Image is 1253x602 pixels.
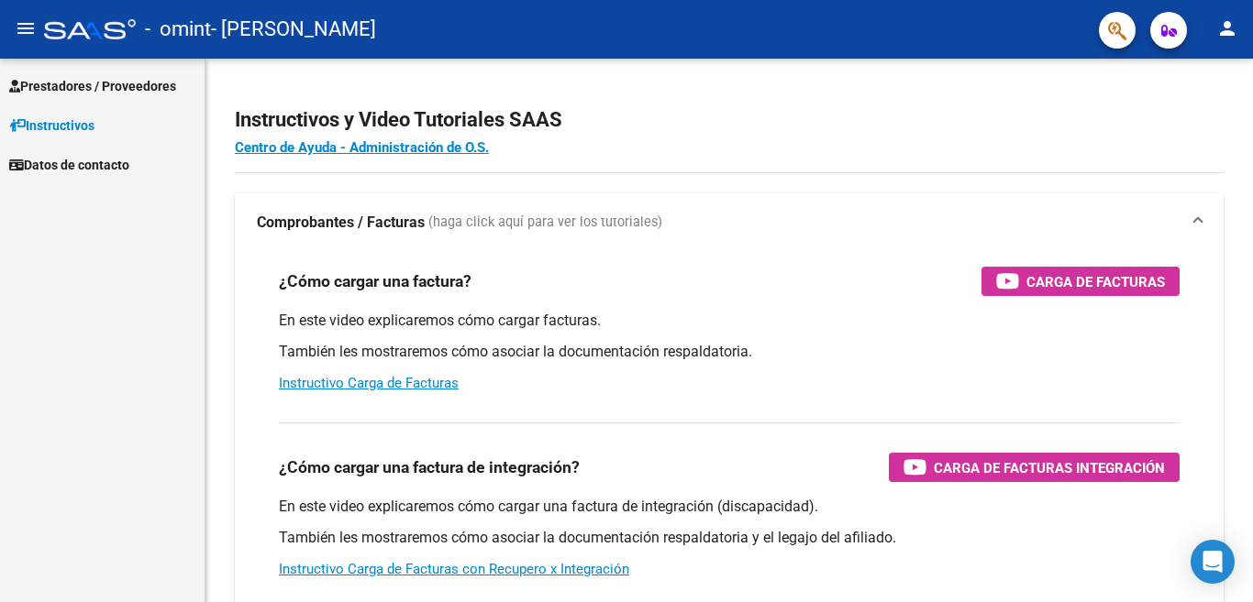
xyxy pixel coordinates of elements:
h3: ¿Cómo cargar una factura? [279,268,471,294]
a: Centro de Ayuda - Administración de O.S. [235,139,489,156]
div: Open Intercom Messenger [1191,540,1235,584]
span: Carga de Facturas Integración [934,456,1165,479]
span: (haga click aquí para ver los tutoriales) [428,213,662,233]
span: Prestadores / Proveedores [9,76,176,96]
mat-icon: menu [15,17,37,39]
mat-icon: person [1216,17,1238,39]
span: Instructivos [9,115,94,136]
p: En este video explicaremos cómo cargar facturas. [279,311,1180,331]
span: Carga de Facturas [1026,270,1165,293]
strong: Comprobantes / Facturas [257,213,425,233]
mat-expansion-panel-header: Comprobantes / Facturas (haga click aquí para ver los tutoriales) [235,193,1224,252]
a: Instructivo Carga de Facturas con Recupero x Integración [279,561,629,577]
p: También les mostraremos cómo asociar la documentación respaldatoria y el legajo del afiliado. [279,528,1180,548]
h2: Instructivos y Video Tutoriales SAAS [235,103,1224,137]
a: Instructivo Carga de Facturas [279,375,459,391]
span: Datos de contacto [9,155,129,175]
p: En este video explicaremos cómo cargar una factura de integración (discapacidad). [279,497,1180,517]
span: - [PERSON_NAME] [211,9,376,49]
button: Carga de Facturas Integración [889,453,1180,482]
p: También les mostraremos cómo asociar la documentación respaldatoria. [279,342,1180,362]
h3: ¿Cómo cargar una factura de integración? [279,454,580,480]
button: Carga de Facturas [981,267,1180,296]
span: - omint [145,9,211,49]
